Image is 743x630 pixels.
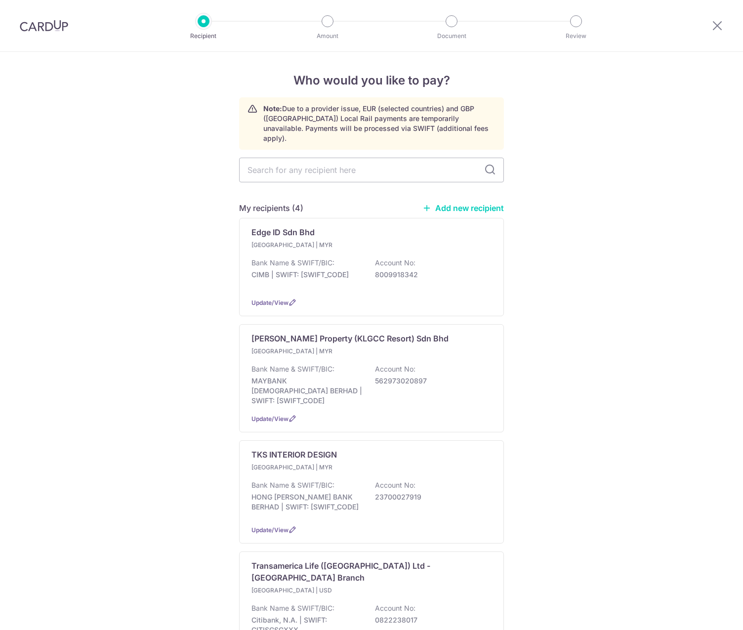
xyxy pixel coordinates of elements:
[375,270,486,280] p: 8009918342
[251,603,334,613] p: Bank Name & SWIFT/BIC:
[167,31,240,41] p: Recipient
[422,203,504,213] a: Add new recipient
[251,270,362,280] p: CIMB | SWIFT: [SWIFT_CODE]
[375,364,415,374] p: Account No:
[415,31,488,41] p: Document
[539,31,613,41] p: Review
[251,364,334,374] p: Bank Name & SWIFT/BIC:
[251,526,289,534] a: Update/View
[239,158,504,182] input: Search for any recipient here
[239,72,504,89] h4: Who would you like to pay?
[375,258,415,268] p: Account No:
[251,376,362,406] p: MAYBANK [DEMOGRAPHIC_DATA] BERHAD | SWIFT: [SWIFT_CODE]
[375,603,415,613] p: Account No:
[375,376,486,386] p: 562973020897
[251,240,368,250] p: [GEOGRAPHIC_DATA] | MYR
[251,560,480,584] p: Transamerica Life ([GEOGRAPHIC_DATA]) Ltd - [GEOGRAPHIC_DATA] Branch
[251,333,449,344] p: [PERSON_NAME] Property (KLGCC Resort) Sdn Bhd
[251,480,334,490] p: Bank Name & SWIFT/BIC:
[251,299,289,306] a: Update/View
[251,492,362,512] p: HONG [PERSON_NAME] BANK BERHAD | SWIFT: [SWIFT_CODE]
[239,202,303,214] h5: My recipients (4)
[375,615,486,625] p: 0822238017
[251,258,334,268] p: Bank Name & SWIFT/BIC:
[251,226,315,238] p: Edge ID Sdn Bhd
[251,449,337,461] p: TKS INTERIOR DESIGN
[375,492,486,502] p: 23700027919
[291,31,364,41] p: Amount
[251,586,368,595] p: [GEOGRAPHIC_DATA] | USD
[375,480,415,490] p: Account No:
[251,346,368,356] p: [GEOGRAPHIC_DATA] | MYR
[251,462,368,472] p: [GEOGRAPHIC_DATA] | MYR
[251,415,289,422] a: Update/View
[263,104,495,143] p: Due to a provider issue, EUR (selected countries) and GBP ([GEOGRAPHIC_DATA]) Local Rail payments...
[20,20,68,32] img: CardUp
[263,104,282,113] strong: Note:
